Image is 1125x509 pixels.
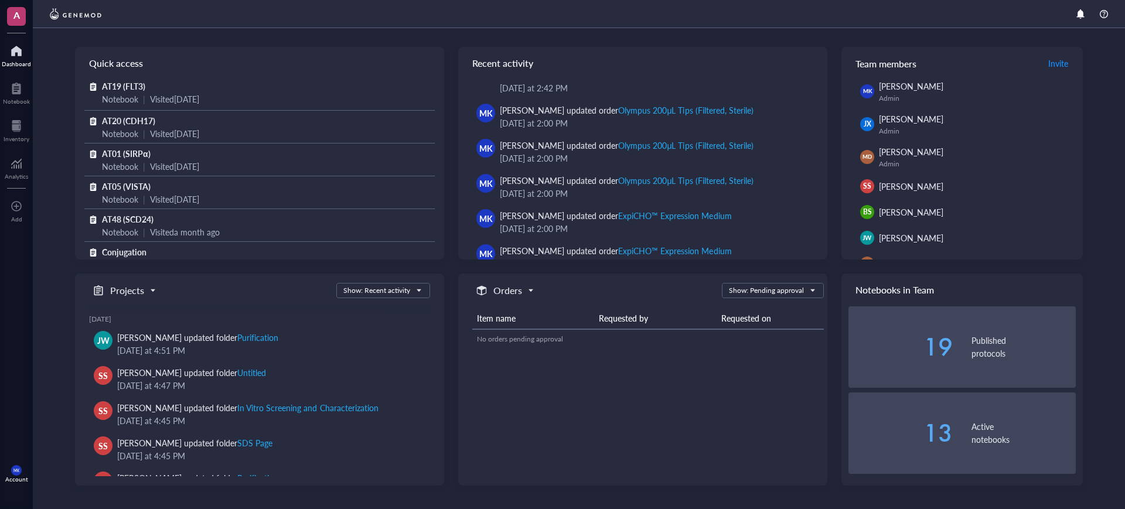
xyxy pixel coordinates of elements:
div: [DATE] at 2:00 PM [500,187,809,200]
div: Olympus 200μL Tips (Filtered, Sterile) [618,139,753,151]
div: Admin [879,159,1071,169]
div: [DATE] at 4:47 PM [117,379,421,392]
span: JW [862,233,872,242]
span: SS [98,404,108,417]
div: [DATE] [89,315,430,324]
h5: Orders [493,283,522,298]
div: Notebook [102,193,138,206]
div: Quick access [75,47,444,80]
a: MK[PERSON_NAME] updated orderOlympus 200μL Tips (Filtered, Sterile)[DATE] at 2:00 PM [468,169,818,204]
a: JW[PERSON_NAME] updated folderPurification[DATE] at 4:51 PM [89,326,430,361]
a: SS[PERSON_NAME] updated folderIn Vitro Screening and Characterization[DATE] at 4:45 PM [89,397,430,432]
div: Notebook [102,160,138,173]
span: MK [479,212,493,225]
div: Notebook [3,98,30,105]
span: [PERSON_NAME] [879,206,943,218]
div: Visited a month ago [150,226,220,238]
span: [PERSON_NAME] [879,258,943,269]
div: Published protocols [971,334,1076,360]
span: MD [862,153,872,161]
th: Requested on [717,308,824,329]
div: [PERSON_NAME] updated folder [117,366,266,379]
div: [DATE] at 2:00 PM [500,117,809,129]
div: 13 [848,421,953,445]
div: Notebook [102,93,138,105]
img: genemod-logo [47,7,104,21]
div: [PERSON_NAME] updated folder [117,401,379,414]
span: [PERSON_NAME] [879,80,943,92]
span: MK [479,177,493,190]
div: [DATE] at 4:51 PM [117,344,421,357]
div: SDS Page [237,437,272,449]
div: ExpiCHO™ Expression Medium [618,210,731,221]
a: MK[PERSON_NAME] updated orderOlympus 200μL Tips (Filtered, Sterile)[DATE] at 2:00 PM [468,134,818,169]
a: SS[PERSON_NAME] updated folderUntitled[DATE] at 4:47 PM [89,361,430,397]
span: AT48 (SCD24) [102,213,154,225]
a: Inventory [4,117,29,142]
a: Dashboard [2,42,31,67]
div: [DATE] at 2:00 PM [500,222,809,235]
a: MK[PERSON_NAME] updated orderOlympus 200μL Tips (Filtered, Sterile)[DATE] at 2:00 PM [468,99,818,134]
span: [PERSON_NAME] [879,146,943,158]
span: SS [98,439,108,452]
span: AT05 (VISTA) [102,180,151,192]
span: JX [864,119,871,129]
span: BS [863,207,872,217]
a: Notebook [3,79,30,105]
div: [PERSON_NAME] updated folder [117,331,278,344]
div: [PERSON_NAME] updated order [500,174,754,187]
div: No orders pending approval [477,334,819,344]
span: MK [479,107,493,119]
span: A [13,8,20,22]
div: Show: Pending approval [729,285,804,296]
div: [PERSON_NAME] updated folder [117,436,272,449]
span: [PERSON_NAME] [879,232,943,244]
span: JW [97,334,110,347]
span: SS [98,369,108,382]
div: Dashboard [2,60,31,67]
div: Account [5,476,28,483]
div: Purification [237,332,278,343]
span: AT01 (SIRPα) [102,148,151,159]
span: SS [863,181,871,192]
div: Inventory [4,135,29,142]
th: Item name [472,308,594,329]
span: MK [479,142,493,155]
div: [DATE] at 4:45 PM [117,414,421,427]
div: | [143,127,145,140]
button: Invite [1048,54,1069,73]
div: Olympus 200μL Tips (Filtered, Sterile) [618,175,753,186]
a: Analytics [5,154,28,180]
div: Olympus 200μL Tips (Filtered, Sterile) [618,104,753,116]
div: Visited [DATE] [150,193,199,206]
div: Admin [879,127,1071,136]
div: Admin [879,94,1071,103]
div: [DATE] at 4:45 PM [117,449,421,462]
span: Conjugation [102,246,146,258]
div: Analytics [5,173,28,180]
div: [PERSON_NAME] updated order [500,139,754,152]
div: [DATE] at 2:42 PM [500,81,809,94]
div: [DATE] at 2:00 PM [500,152,809,165]
div: | [143,193,145,206]
h5: Projects [110,283,144,298]
div: Notebook [102,127,138,140]
div: Add [11,216,22,223]
div: Visited [DATE] [150,93,199,105]
span: AT19 (FLT3) [102,80,145,92]
div: Visited [DATE] [150,127,199,140]
span: Invite [1048,57,1068,69]
th: Requested by [594,308,716,329]
div: [PERSON_NAME] updated order [500,209,732,222]
span: [PERSON_NAME] [879,113,943,125]
div: | [143,160,145,173]
div: Show: Recent activity [343,285,410,296]
span: MK [862,87,871,95]
div: In Vitro Screening and Characterization [237,402,378,414]
div: Recent activity [458,47,827,80]
span: AE [863,258,872,269]
div: [PERSON_NAME] updated order [500,104,754,117]
a: MK[PERSON_NAME] updated orderExpiCHO™ Expression Medium[DATE] at 2:00 PM [468,240,818,275]
div: Visited [DATE] [150,160,199,173]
